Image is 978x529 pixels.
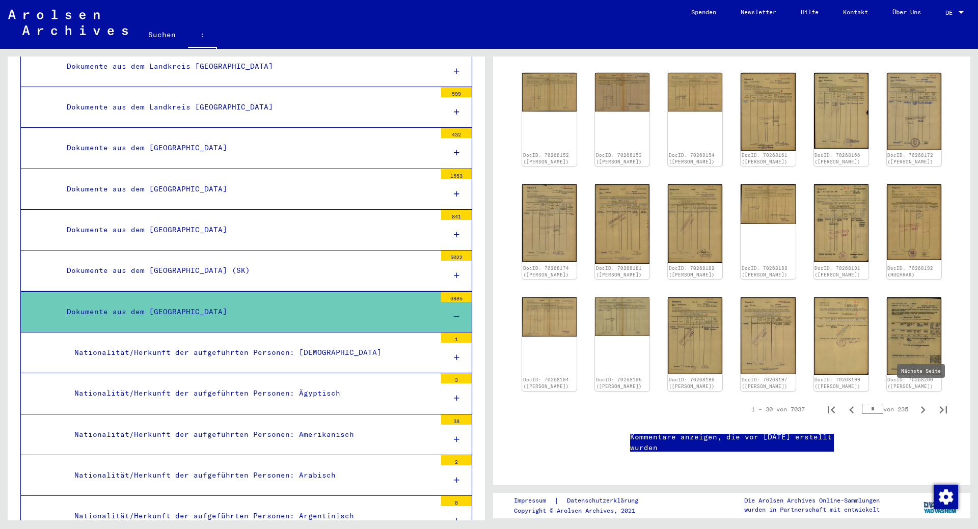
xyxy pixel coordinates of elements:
font: 1 – 30 von 7037 [751,405,805,413]
a: DocID: 70268182 ([PERSON_NAME]) [669,265,715,278]
img: Zustimmung ändern [934,485,958,509]
font: 599 [452,91,461,97]
font: 2678 [450,50,463,57]
font: Die Arolsen Archives Online-Sammlungen [744,496,880,504]
font: 1553 [450,173,463,179]
font: 38 [453,418,459,425]
a: DocID: 70268152 ([PERSON_NAME]) [523,152,569,165]
font: Über Uns [892,8,921,16]
a: DocID: 70268194 ([PERSON_NAME]) [523,377,569,389]
a: DocID: 70268199 ([PERSON_NAME]) [814,377,860,389]
font: 3 [455,377,458,383]
img: 001.jpg [595,297,649,336]
font: Dokumente aus dem Landkreis [GEOGRAPHIC_DATA] [67,102,273,112]
font: Nationalität/Herkunft der aufgeführten Personen: Ägyptisch [74,388,340,398]
font: Dokumente aus dem Landkreis [GEOGRAPHIC_DATA] [67,62,273,71]
img: 001.jpg [668,184,722,263]
a: DocID: 70268188 ([PERSON_NAME]) [742,265,787,278]
font: | [554,496,559,505]
font: Nationalität/Herkunft der aufgeführten Personen: Amerikanisch [74,430,354,439]
a: DocID: 70268196 ([PERSON_NAME]) [669,377,715,389]
font: wurden in Partnerschaft mit entwickelt [744,506,880,513]
img: Arolsen_neg.svg [8,10,128,35]
img: 001.jpg [522,184,577,262]
font: Hilfe [801,8,819,16]
img: 001.jpg [522,73,577,112]
img: 001.jpg [887,73,941,150]
a: DocID: 70268197 ([PERSON_NAME]) [742,377,787,389]
a: DocID: 70268181 ([PERSON_NAME]) [596,265,642,278]
a: DocID: 70268172 ([PERSON_NAME]) [887,152,933,165]
a: DocID: 70268174 ([PERSON_NAME]) [523,265,569,278]
font: Newsletter [741,8,776,16]
a: : [188,22,217,49]
img: 001.jpg [887,184,941,260]
img: 001.jpg [887,297,941,375]
font: Kommentare anzeigen, die vor [DATE] erstellt wurden [630,432,832,452]
a: Suchen [136,22,188,47]
img: 001.jpg [668,297,722,374]
font: DE [945,9,953,16]
img: 001.jpg [522,297,577,337]
a: DocID: 70268161 ([PERSON_NAME]) [742,152,787,165]
font: : [200,30,205,39]
font: 1 [455,336,458,343]
a: Datenschutzerklärung [559,495,650,506]
button: Letzte Seite [933,399,954,420]
img: yv_logo.png [921,492,960,518]
img: 001.jpg [668,73,722,112]
font: Datenschutzerklärung [567,496,638,504]
font: Kontakt [843,8,868,16]
img: 001.jpg [814,73,868,149]
font: 5022 [450,254,463,261]
font: 841 [452,213,461,220]
font: 8 [455,499,458,506]
img: 001.jpg [814,297,868,375]
button: Nächste Seite [913,399,933,420]
img: 001.jpg [814,184,868,262]
button: Vorherige Seite [841,399,862,420]
img: 001.jpg [741,297,795,374]
div: Zustimmung ändern [933,484,958,509]
button: Erste Seite [821,399,841,420]
font: Spenden [691,8,716,16]
font: von 235 [883,405,908,413]
img: 001.jpg [741,184,795,224]
font: Nationalität/Herkunft der aufgeführten Personen: [DEMOGRAPHIC_DATA] [74,348,382,357]
font: 2 [455,459,458,465]
font: DocID: 70268195 ([PERSON_NAME]) [596,377,642,389]
font: Dokumente aus dem [GEOGRAPHIC_DATA] (SK) [67,266,250,275]
img: 001.jpg [595,73,649,112]
img: 001.jpg [595,184,649,264]
font: Nationalität/Herkunft der aufgeführten Personen: Arabisch [74,470,336,480]
img: 001.jpg [741,73,795,151]
a: DocID: 70268192 (HUCHRAK) [887,265,933,278]
a: DocID: 70268153 ([PERSON_NAME]) [596,152,642,165]
a: DocID: 70268200 ([PERSON_NAME]) [887,377,933,389]
font: 432 [452,131,461,138]
a: DocID: 70268154 ([PERSON_NAME]) [669,152,715,165]
font: Impressum [514,496,546,504]
font: Dokumente aus dem [GEOGRAPHIC_DATA] [67,143,227,152]
font: Dokumente aus dem [GEOGRAPHIC_DATA] [67,307,227,316]
a: DocID: 70268166 ([PERSON_NAME]) [814,152,860,165]
a: DocID: 70268191 ([PERSON_NAME]) [814,265,860,278]
font: 6985 [450,295,463,302]
font: Suchen [148,30,176,39]
font: Dokumente aus dem [GEOGRAPHIC_DATA] [67,184,227,193]
font: Dokumente aus dem [GEOGRAPHIC_DATA] [67,225,227,234]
